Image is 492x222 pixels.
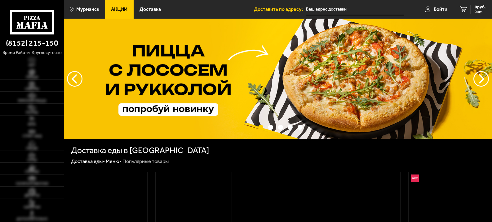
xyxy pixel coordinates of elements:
img: Новинка [411,174,419,182]
span: 0 руб. [475,5,486,9]
button: точки переключения [288,125,293,130]
a: Меню- [106,158,122,164]
button: точки переключения [268,125,273,130]
button: точки переключения [298,125,303,130]
input: Ваш адрес доставки [306,4,404,15]
span: Доставить по адресу: [254,7,306,12]
button: предыдущий [473,71,489,87]
button: следующий [67,71,82,87]
span: Акции [111,7,127,12]
span: Войти [434,7,447,12]
button: точки переключения [278,125,283,130]
div: Популярные товары [122,158,169,165]
span: 0 шт. [475,10,486,14]
h1: Доставка еды в [GEOGRAPHIC_DATA] [71,146,209,154]
span: Мурманск [76,7,99,12]
a: Доставка еды- [71,158,105,164]
button: точки переключения [258,125,263,130]
span: Доставка [140,7,161,12]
